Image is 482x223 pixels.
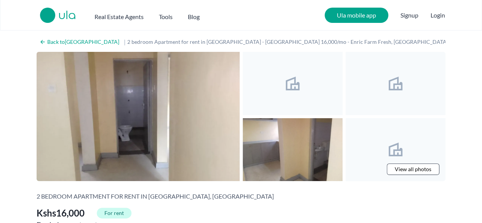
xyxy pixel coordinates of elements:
span: | [124,37,126,47]
img: 2 bedroom Apartment for rent in Donholm - Kshs 16,000/mo - Enric Farm Fresh, Nairobi, Kenya, Nair... [37,52,240,181]
a: Ula mobile app [325,8,388,23]
button: Tools [159,9,173,21]
h2: Real Estate Agents [94,12,144,21]
h2: Back to [GEOGRAPHIC_DATA] [47,38,119,46]
nav: Main [94,9,215,21]
h2: Tools [159,12,173,21]
span: Signup [400,8,418,23]
span: View all photos [395,165,431,173]
span: For rent [97,208,131,218]
img: 2 bedroom Apartment for rent in Donholm - Kshs 16,000/mo - Enric Farm Fresh, Nairobi, Kenya, Nair... [346,118,445,181]
button: Real Estate Agents [94,9,144,21]
img: 2 bedroom Apartment for rent in Donholm - Kshs 16,000/mo - Enric Farm Fresh, Nairobi, Kenya, Nair... [346,52,445,115]
a: View all photos [387,164,439,175]
a: Back to[GEOGRAPHIC_DATA] [37,37,122,47]
a: Blog [188,9,200,21]
span: Kshs 16,000 [37,207,85,219]
h2: Blog [188,12,200,21]
button: Login [431,11,445,20]
img: 2 bedroom Apartment for rent in Donholm - Kshs 16,000/mo - Enric Farm Fresh, Nairobi, Kenya, Nair... [243,118,343,181]
a: ula [58,9,76,23]
img: 2 bedroom Apartment for rent in Donholm - Kshs 16,000/mo - Enric Farm Fresh, Nairobi, Kenya, Nair... [243,52,343,115]
h2: 2 bedroom Apartment for rent in [GEOGRAPHIC_DATA], [GEOGRAPHIC_DATA] [37,192,274,201]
